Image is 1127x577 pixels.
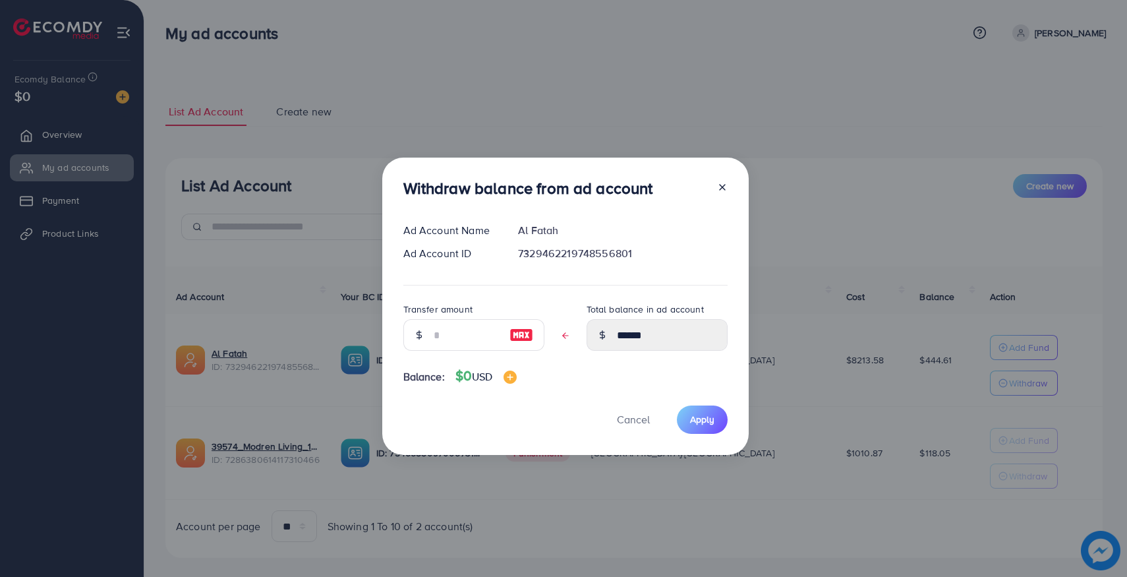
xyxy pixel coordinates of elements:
[677,406,728,434] button: Apply
[507,223,737,238] div: Al Fatah
[600,406,666,434] button: Cancel
[455,368,517,384] h4: $0
[403,303,473,316] label: Transfer amount
[587,303,704,316] label: Total balance in ad account
[393,246,508,261] div: Ad Account ID
[472,369,492,384] span: USD
[617,412,650,427] span: Cancel
[504,371,517,384] img: image
[393,223,508,238] div: Ad Account Name
[507,246,737,261] div: 7329462219748556801
[403,369,445,384] span: Balance:
[509,327,533,343] img: image
[690,413,714,426] span: Apply
[403,179,653,198] h3: Withdraw balance from ad account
